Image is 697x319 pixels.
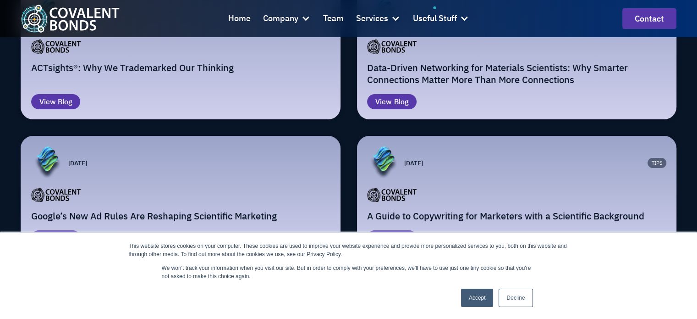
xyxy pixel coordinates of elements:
[323,6,344,31] a: Team
[367,210,666,222] h2: A Guide to Copywriting for Marketers with a Scientific Background
[356,6,401,31] div: Services
[228,12,251,25] div: Home
[21,136,340,256] a: [DATE]Google’s New Ad Rules Are Reshaping Scientific MarketingViewBlog
[357,136,677,256] a: [DATE]TipsA Guide to Copywriting for Marketers with a Scientific BackgroundViewBlog
[129,242,569,258] div: This website stores cookies on your computer. These cookies are used to improve your website expe...
[21,5,120,33] a: home
[263,6,311,31] div: Company
[356,12,388,25] div: Services
[31,210,330,222] h2: Google’s New Ad Rules Are Reshaping Scientific Marketing
[375,96,392,107] div: View
[622,8,676,29] a: contact
[162,264,536,280] p: We won't track your information when you visit our site. But in order to comply with your prefere...
[394,96,408,107] div: Blog
[228,6,251,31] a: Home
[461,289,494,307] a: Accept
[413,12,457,25] div: Useful Stuff
[39,96,56,107] div: View
[323,12,344,25] div: Team
[404,158,423,168] p: [DATE]
[58,96,72,107] div: Blog
[21,5,120,33] img: Covalent Bonds White / Teal Logo
[499,289,532,307] a: Decline
[31,62,330,74] h2: ACTsights®: Why We Trademarked Our Thinking
[648,158,666,168] div: Tips
[68,158,87,168] p: [DATE]
[263,12,298,25] div: Company
[367,62,666,86] h2: Data-Driven Networking for Materials Scientists: Why Smarter Connections Matter More Than More Co...
[413,6,469,31] div: Useful Stuff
